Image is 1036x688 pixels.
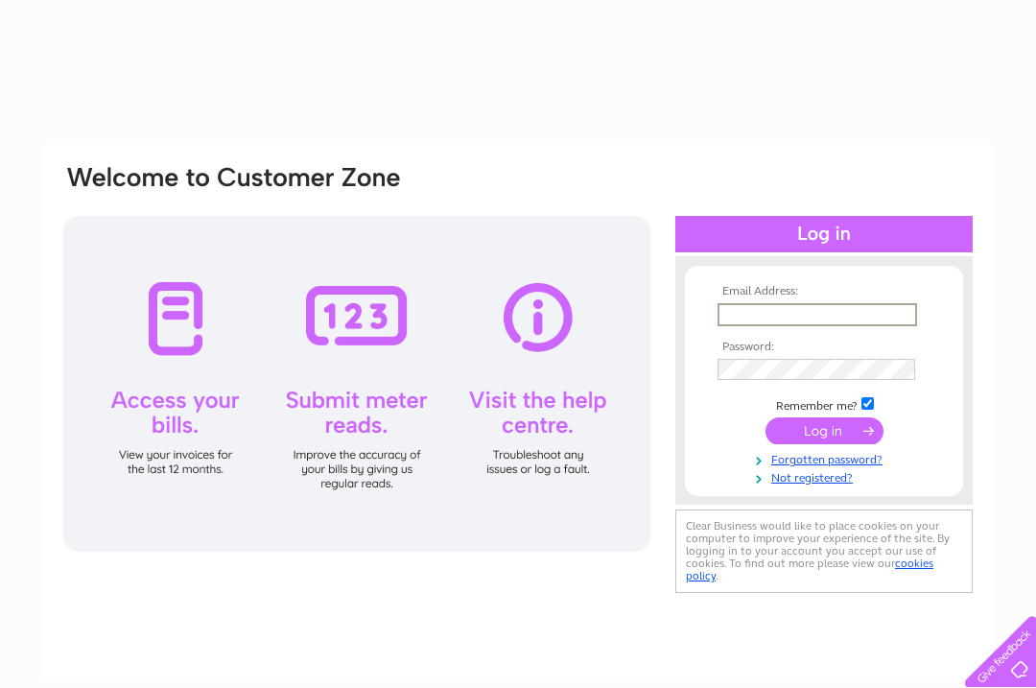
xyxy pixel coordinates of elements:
div: Clear Business would like to place cookies on your computer to improve your experience of the sit... [675,510,973,593]
th: Email Address: [713,285,935,298]
td: Remember me? [713,394,935,414]
a: Forgotten password? [718,449,935,467]
th: Password: [713,341,935,354]
a: Not registered? [718,467,935,486]
input: Submit [765,417,883,444]
a: cookies policy [686,557,933,582]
